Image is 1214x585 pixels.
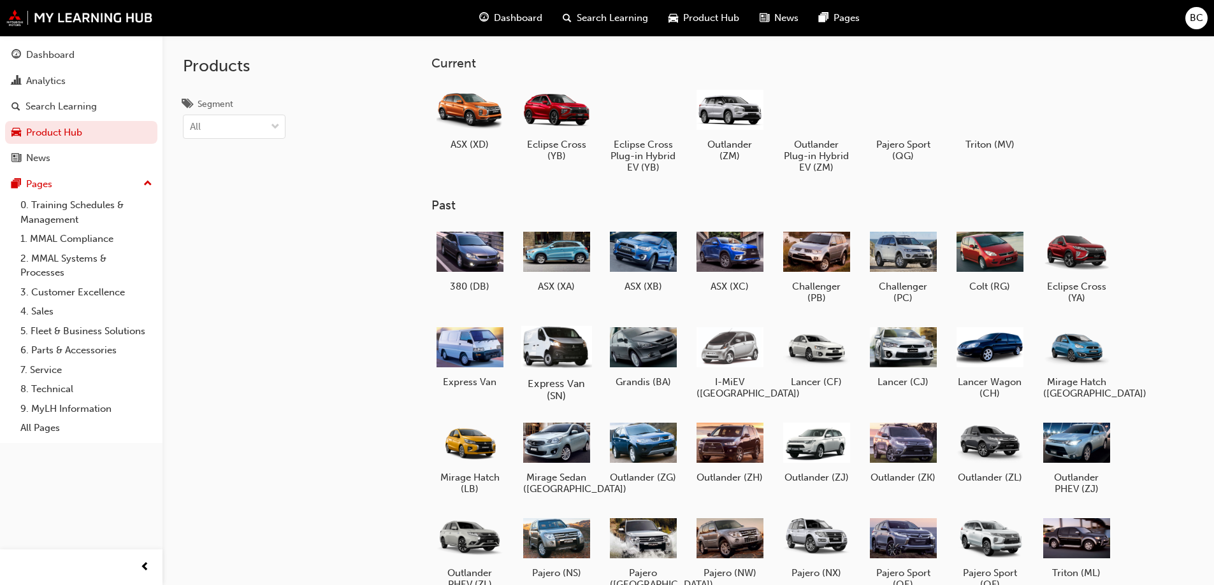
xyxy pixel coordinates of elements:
[15,302,157,321] a: 4. Sales
[518,510,595,584] a: Pajero (NS)
[605,319,681,393] a: Grandis (BA)
[11,76,21,87] span: chart-icon
[523,139,590,162] h5: Eclipse Cross (YB)
[774,11,798,25] span: News
[469,5,553,31] a: guage-iconDashboard
[15,321,157,341] a: 5. Fleet & Business Solutions
[518,414,595,500] a: Mirage Sedan ([GEOGRAPHIC_DATA])
[15,360,157,380] a: 7. Service
[431,414,508,500] a: Mirage Hatch (LB)
[271,119,280,136] span: down-icon
[5,173,157,196] button: Pages
[437,281,503,292] h5: 380 (DB)
[1190,11,1203,25] span: BC
[143,176,152,192] span: up-icon
[865,414,941,488] a: Outlander (ZK)
[610,472,677,483] h5: Outlander (ZG)
[11,153,21,164] span: news-icon
[15,229,157,249] a: 1. MMAL Compliance
[783,376,850,388] h5: Lancer (CF)
[183,99,192,111] span: tags-icon
[26,74,66,88] div: Analytics
[605,414,681,488] a: Outlander (ZG)
[518,319,595,404] a: Express Van (SN)
[778,510,855,584] a: Pajero (NX)
[431,223,508,297] a: 380 (DB)
[5,69,157,93] a: Analytics
[518,223,595,297] a: ASX (XA)
[697,281,763,292] h5: ASX (XC)
[951,414,1028,488] a: Outlander (ZL)
[865,319,941,393] a: Lancer (CJ)
[15,341,157,360] a: 6. Parts & Accessories
[1038,510,1115,584] a: Triton (ML)
[26,177,52,192] div: Pages
[668,10,678,26] span: car-icon
[957,472,1023,483] h5: Outlander (ZL)
[697,472,763,483] h5: Outlander (ZH)
[1038,319,1115,404] a: Mirage Hatch ([GEOGRAPHIC_DATA])
[951,223,1028,297] a: Colt (RG)
[563,10,572,26] span: search-icon
[11,127,21,139] span: car-icon
[523,281,590,292] h5: ASX (XA)
[494,11,542,25] span: Dashboard
[1043,567,1110,579] h5: Triton (ML)
[523,472,590,495] h5: Mirage Sedan ([GEOGRAPHIC_DATA])
[783,567,850,579] h5: Pajero (NX)
[437,472,503,495] h5: Mirage Hatch (LB)
[610,281,677,292] h5: ASX (XB)
[610,139,677,173] h5: Eclipse Cross Plug-in Hybrid EV (YB)
[15,379,157,399] a: 8. Technical
[778,414,855,488] a: Outlander (ZJ)
[610,376,677,388] h5: Grandis (BA)
[870,139,937,162] h5: Pajero Sport (QG)
[605,223,681,297] a: ASX (XB)
[431,319,508,393] a: Express Van
[15,418,157,438] a: All Pages
[809,5,870,31] a: pages-iconPages
[15,195,157,229] a: 0. Training Schedules & Management
[553,5,658,31] a: search-iconSearch Learning
[1043,281,1110,304] h5: Eclipse Cross (YA)
[778,319,855,393] a: Lancer (CF)
[951,319,1028,404] a: Lancer Wagon (CH)
[140,560,150,575] span: prev-icon
[437,139,503,150] h5: ASX (XD)
[819,10,828,26] span: pages-icon
[697,376,763,399] h5: I-MiEV ([GEOGRAPHIC_DATA])
[523,567,590,579] h5: Pajero (NS)
[5,121,157,144] a: Product Hub
[691,414,768,488] a: Outlander (ZH)
[834,11,860,25] span: Pages
[605,81,681,178] a: Eclipse Cross Plug-in Hybrid EV (YB)
[957,139,1023,150] h5: Triton (MV)
[11,101,20,113] span: search-icon
[183,56,285,76] h2: Products
[691,223,768,297] a: ASX (XC)
[6,10,153,26] a: mmal
[691,510,768,584] a: Pajero (NW)
[5,41,157,173] button: DashboardAnalyticsSearch LearningProduct HubNews
[658,5,749,31] a: car-iconProduct Hub
[25,99,97,114] div: Search Learning
[951,81,1028,155] a: Triton (MV)
[957,281,1023,292] h5: Colt (RG)
[957,376,1023,399] h5: Lancer Wagon (CH)
[11,50,21,61] span: guage-icon
[783,139,850,173] h5: Outlander Plug-in Hybrid EV (ZM)
[870,472,937,483] h5: Outlander (ZK)
[521,377,591,402] h5: Express Van (SN)
[479,10,489,26] span: guage-icon
[778,81,855,178] a: Outlander Plug-in Hybrid EV (ZM)
[11,179,21,190] span: pages-icon
[431,81,508,155] a: ASX (XD)
[697,567,763,579] h5: Pajero (NW)
[865,81,941,166] a: Pajero Sport (QG)
[5,146,157,170] a: News
[783,472,850,483] h5: Outlander (ZJ)
[26,48,75,62] div: Dashboard
[437,376,503,388] h5: Express Van
[5,43,157,67] a: Dashboard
